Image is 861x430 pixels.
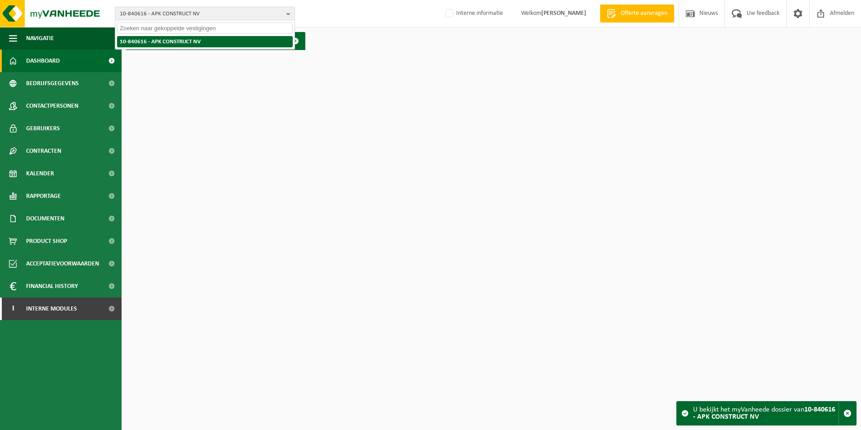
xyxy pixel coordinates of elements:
span: Rapportage [26,185,61,207]
span: Dashboard [26,50,60,72]
div: U bekijkt het myVanheede dossier van [693,402,838,425]
span: Offerte aanvragen [618,9,670,18]
button: 10-840616 - APK CONSTRUCT NV [115,7,295,20]
label: Interne informatie [444,7,503,20]
a: Offerte aanvragen [600,5,674,23]
span: Contracten [26,140,61,162]
span: Acceptatievoorwaarden [26,252,99,275]
span: Interne modules [26,297,77,320]
span: Gebruikers [26,117,60,140]
span: I [9,297,17,320]
span: Financial History [26,275,78,297]
input: Zoeken naar gekoppelde vestigingen [117,23,293,34]
strong: [PERSON_NAME] [541,10,586,17]
span: Bedrijfsgegevens [26,72,79,95]
span: Kalender [26,162,54,185]
span: Documenten [26,207,64,230]
span: Navigatie [26,27,54,50]
span: Product Shop [26,230,67,252]
span: 10-840616 - APK CONSTRUCT NV [120,7,283,21]
strong: 10-840616 - APK CONSTRUCT NV [693,406,835,421]
strong: 10-840616 - APK CONSTRUCT NV [120,39,201,45]
span: Contactpersonen [26,95,78,117]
